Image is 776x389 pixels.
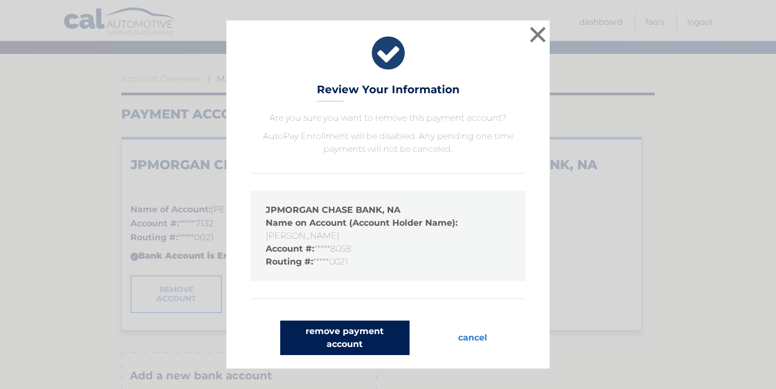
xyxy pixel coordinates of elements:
[266,217,510,242] li: [PERSON_NAME]
[266,244,314,254] strong: Account #:
[266,205,400,215] strong: JPMORGAN CHASE BANK, NA
[251,130,525,156] p: AutoPay Enrollment will be disabled. Any pending one time payments will not be canceled.
[449,321,496,355] button: cancel
[317,83,460,102] h3: Review Your Information
[280,321,410,355] button: remove payment account
[266,256,313,267] strong: Routing #:
[251,112,525,124] p: Are you sure you want to remove this payment account?
[527,24,549,45] button: ×
[266,218,458,228] strong: Name on Account (Account Holder Name):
